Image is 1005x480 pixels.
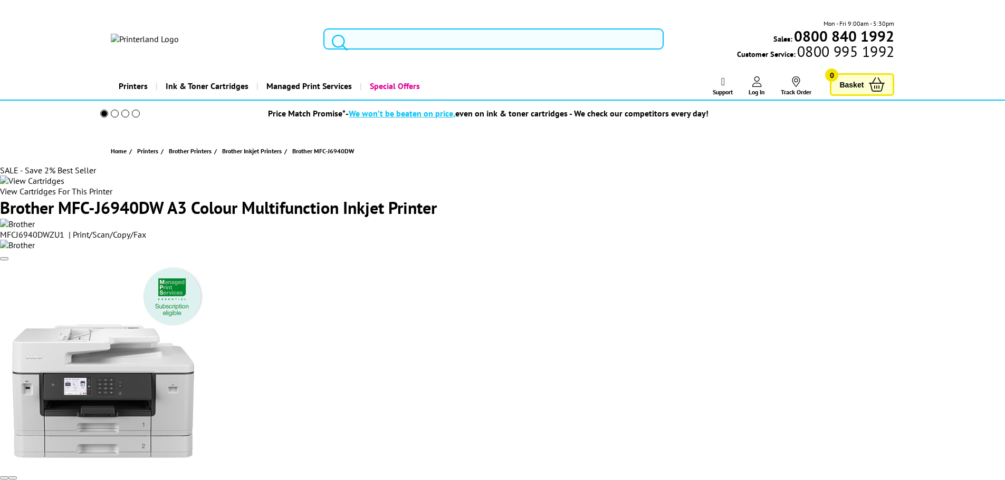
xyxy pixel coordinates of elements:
[792,31,894,41] a: 0800 840 1992
[346,108,709,119] div: - even on ink & toner cartridges - We check our competitors every day!
[713,76,733,96] a: Support
[749,76,765,96] a: Log In
[86,104,886,123] li: modal_Promise
[824,18,894,28] span: Mon - Fri 9:00am - 5:30pm
[58,165,96,175] span: Best Seller
[292,145,357,156] a: Brother MFC-J6940DW
[830,73,894,96] a: Basket 0
[137,145,158,156] span: Printers
[839,77,864,92] span: Basket
[825,68,838,82] span: 0
[737,46,894,59] span: Customer Service:
[111,145,127,156] span: Home
[794,26,894,46] b: 0800 840 1992
[8,476,17,479] button: Next
[222,145,284,156] a: Brother Inkjet Printers
[360,73,428,100] a: Special Offers
[713,88,733,96] span: Support
[69,229,146,240] span: | Print/Scan/Copy/Fax
[169,145,214,156] a: Brother Printers
[111,145,129,156] a: Home
[268,108,346,119] span: Price Match Promise*
[292,145,354,156] span: Brother MFC-J6940DW
[773,34,792,44] span: Sales:
[166,73,248,100] span: Ink & Toner Cartridges
[256,73,360,100] a: Managed Print Services
[749,88,765,96] span: Log In
[156,73,256,100] a: Ink & Toner Cartridges
[111,73,156,100] a: Printers
[111,34,179,44] img: Printerland Logo
[111,34,311,44] a: Printerland Logo
[137,145,161,156] a: Printers
[222,145,282,156] span: Brother Inkjet Printers
[349,108,455,119] span: We won’t be beaten on price,
[781,76,811,96] a: Track Order
[169,145,212,156] span: Brother Printers
[796,46,894,56] span: 0800 995 1992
